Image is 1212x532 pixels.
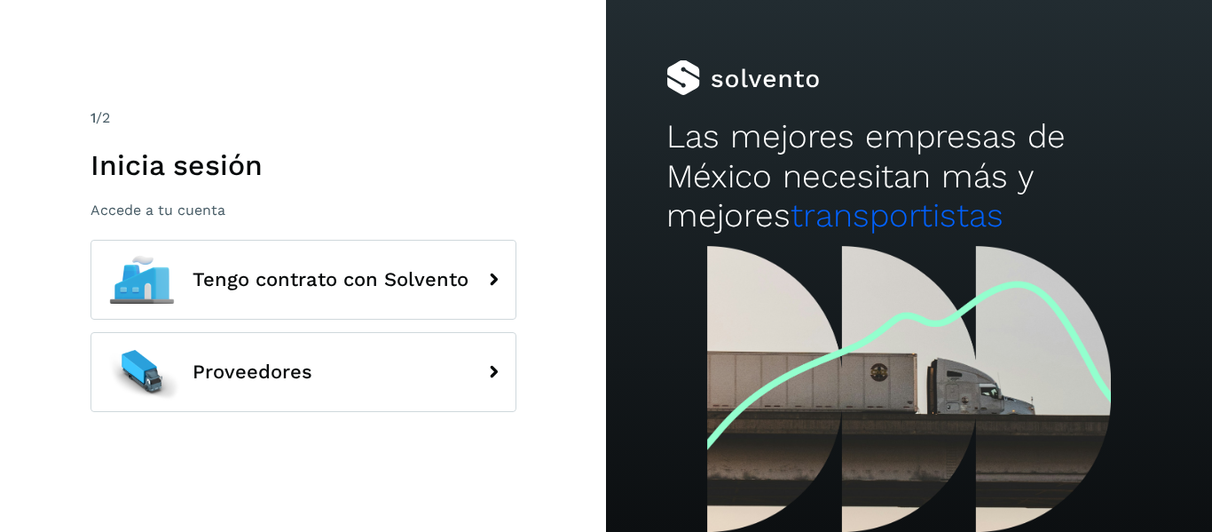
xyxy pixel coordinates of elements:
[91,202,516,218] p: Accede a tu cuenta
[91,107,516,129] div: /2
[666,117,1151,235] h2: Las mejores empresas de México necesitan más y mejores
[193,361,312,383] span: Proveedores
[91,240,516,320] button: Tengo contrato con Solvento
[91,332,516,412] button: Proveedores
[193,269,468,290] span: Tengo contrato con Solvento
[91,148,516,182] h1: Inicia sesión
[791,196,1003,234] span: transportistas
[91,109,96,126] span: 1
